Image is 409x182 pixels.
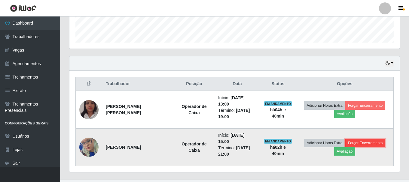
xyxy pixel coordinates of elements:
span: EM ANDAMENTO [264,139,292,144]
th: Posição [174,77,215,91]
strong: Operador de Caixa [182,142,206,153]
span: EM ANDAMENTO [264,101,292,106]
li: Início: [218,132,256,145]
time: [DATE] 13:00 [218,95,245,106]
strong: há 04 h e 40 min [270,107,286,118]
time: [DATE] 15:00 [218,133,245,144]
th: Status [260,77,296,91]
li: Término: [218,145,256,157]
strong: [PERSON_NAME] [PERSON_NAME] [106,104,141,115]
strong: Operador de Caixa [182,104,206,115]
button: Forçar Encerramento [345,139,386,147]
img: CoreUI Logo [10,4,37,12]
button: Adicionar Horas Extra [304,101,345,110]
button: Avaliação [334,147,356,156]
button: Avaliação [334,110,356,118]
strong: há 02 h e 40 min [270,145,286,156]
li: Término: [218,107,256,120]
button: Adicionar Horas Extra [304,139,345,147]
th: Trabalhador [102,77,174,91]
th: Data [215,77,260,91]
strong: [PERSON_NAME] [106,145,141,150]
th: Opções [296,77,394,91]
button: Forçar Encerramento [345,101,386,110]
li: Início: [218,95,256,107]
img: 1679715378616.jpeg [79,93,99,127]
img: 1751983105280.jpeg [79,127,99,168]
